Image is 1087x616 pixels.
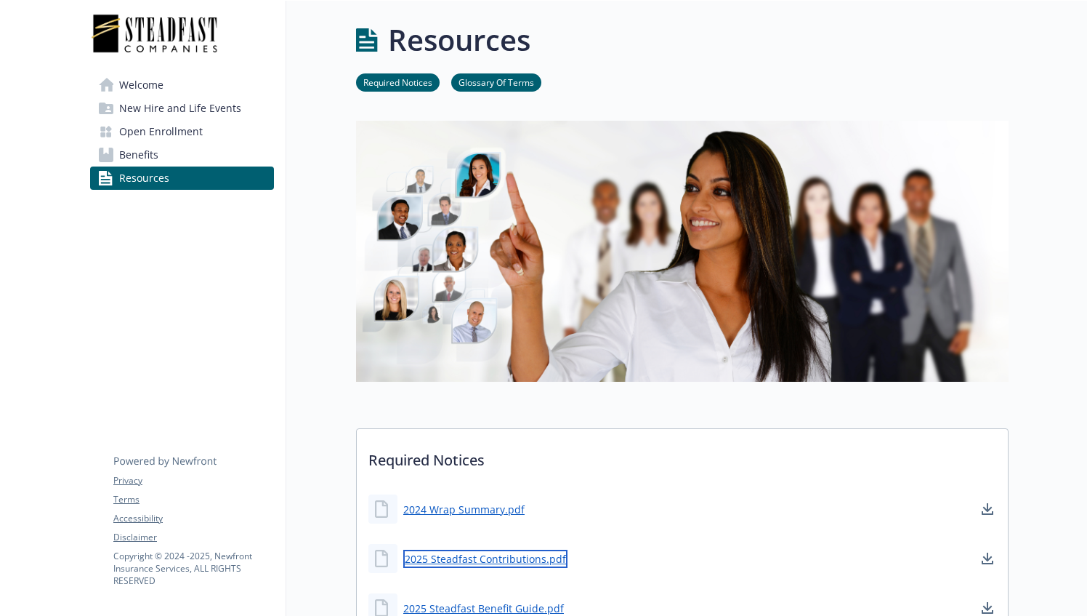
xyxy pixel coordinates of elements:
a: Glossary Of Terms [451,75,541,89]
a: download document [979,500,996,518]
a: Accessibility [113,512,273,525]
span: Benefits [119,143,158,167]
p: Copyright © 2024 - 2025 , Newfront Insurance Services, ALL RIGHTS RESERVED [113,550,273,587]
a: Terms [113,493,273,506]
a: Resources [90,167,274,190]
a: 2025 Steadfast Contributions.pdf [403,550,567,568]
img: resources page banner [356,121,1009,382]
a: Benefits [90,143,274,167]
a: Required Notices [356,75,440,89]
span: Welcome [119,73,163,97]
p: Required Notices [357,429,1008,483]
a: Privacy [113,474,273,487]
a: New Hire and Life Events [90,97,274,120]
a: download document [979,550,996,567]
span: New Hire and Life Events [119,97,241,120]
h1: Resources [388,18,530,62]
a: Disclaimer [113,531,273,544]
a: Welcome [90,73,274,97]
a: 2024 Wrap Summary.pdf [403,502,525,517]
span: Open Enrollment [119,120,203,143]
a: 2025 Steadfast Benefit Guide.pdf [403,601,564,616]
span: Resources [119,167,169,190]
a: Open Enrollment [90,120,274,143]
